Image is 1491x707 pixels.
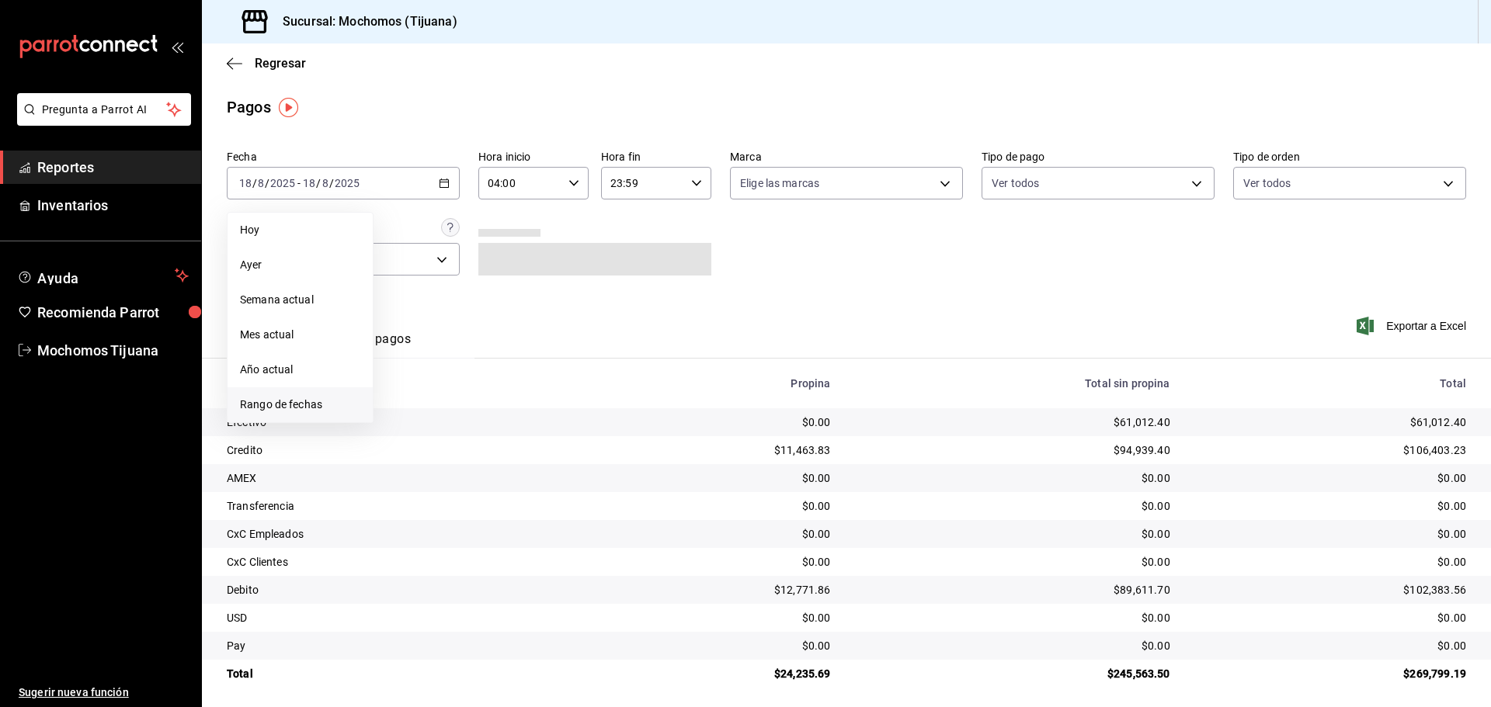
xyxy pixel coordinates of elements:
[227,610,580,626] div: USD
[302,177,316,189] input: --
[334,177,360,189] input: ----
[265,177,269,189] span: /
[227,582,580,598] div: Debito
[605,377,831,390] div: Propina
[353,331,411,358] button: Ver pagos
[605,610,831,626] div: $0.00
[321,177,329,189] input: --
[227,414,580,430] div: Efectivo
[227,442,580,458] div: Credito
[240,362,360,378] span: Año actual
[855,442,1170,458] div: $94,939.40
[855,638,1170,653] div: $0.00
[11,113,191,129] a: Pregunta a Parrot AI
[1195,582,1466,598] div: $102,383.56
[238,177,252,189] input: --
[855,582,1170,598] div: $89,611.70
[855,666,1170,681] div: $245,563.50
[855,414,1170,430] div: $61,012.40
[1195,666,1466,681] div: $269,799.19
[37,157,189,178] span: Reportes
[37,302,189,323] span: Recomienda Parrot
[269,177,296,189] input: ----
[1195,498,1466,514] div: $0.00
[605,442,831,458] div: $11,463.83
[855,526,1170,542] div: $0.00
[227,554,580,570] div: CxC Clientes
[605,470,831,486] div: $0.00
[1195,470,1466,486] div: $0.00
[240,327,360,343] span: Mes actual
[227,638,580,653] div: Pay
[17,93,191,126] button: Pregunta a Parrot AI
[240,222,360,238] span: Hoy
[279,98,298,117] img: Tooltip marker
[855,470,1170,486] div: $0.00
[240,397,360,413] span: Rango de fechas
[297,177,301,189] span: -
[37,266,169,285] span: Ayuda
[1195,638,1466,653] div: $0.00
[855,610,1170,626] div: $0.00
[605,638,831,653] div: $0.00
[1195,377,1466,390] div: Total
[227,666,580,681] div: Total
[240,257,360,273] span: Ayer
[605,582,831,598] div: $12,771.86
[171,40,183,53] button: open_drawer_menu
[605,498,831,514] div: $0.00
[730,151,963,162] label: Marca
[316,177,321,189] span: /
[252,177,257,189] span: /
[605,554,831,570] div: $0.00
[605,526,831,542] div: $0.00
[37,340,189,361] span: Mochomos Tijuana
[605,666,831,681] div: $24,235.69
[982,151,1215,162] label: Tipo de pago
[855,498,1170,514] div: $0.00
[19,684,189,701] span: Sugerir nueva función
[1360,317,1466,335] button: Exportar a Excel
[227,56,306,71] button: Regresar
[1195,610,1466,626] div: $0.00
[257,177,265,189] input: --
[255,56,306,71] span: Regresar
[601,151,711,162] label: Hora fin
[1195,526,1466,542] div: $0.00
[37,195,189,216] span: Inventarios
[227,498,580,514] div: Transferencia
[1195,554,1466,570] div: $0.00
[1243,175,1291,191] span: Ver todos
[992,175,1039,191] span: Ver todos
[855,377,1170,390] div: Total sin propina
[227,470,580,486] div: AMEX
[605,414,831,430] div: $0.00
[227,377,580,390] div: Tipo de pago
[478,151,589,162] label: Hora inicio
[329,177,334,189] span: /
[855,554,1170,570] div: $0.00
[227,95,271,119] div: Pagos
[227,526,580,542] div: CxC Empleados
[240,292,360,308] span: Semana actual
[1195,414,1466,430] div: $61,012.40
[740,175,819,191] span: Elige las marcas
[1195,442,1466,458] div: $106,403.23
[270,12,457,31] h3: Sucursal: Mochomos (Tijuana)
[227,151,460,162] label: Fecha
[42,102,167,118] span: Pregunta a Parrot AI
[1233,151,1466,162] label: Tipo de orden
